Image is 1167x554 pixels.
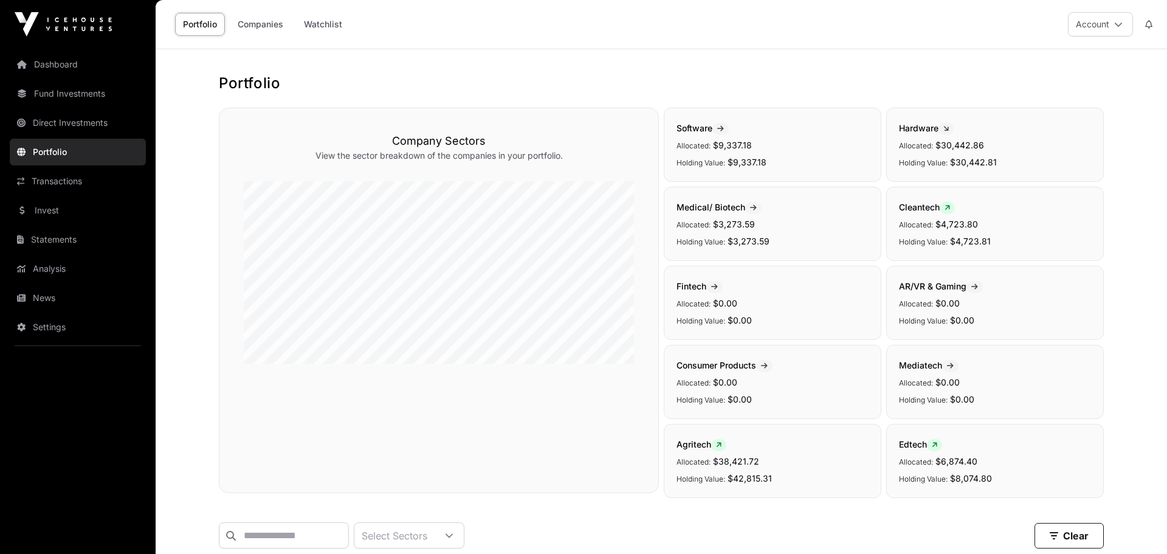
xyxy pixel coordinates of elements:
[676,299,711,308] span: Allocated:
[676,395,725,404] span: Holding Value:
[899,141,933,150] span: Allocated:
[713,377,737,387] span: $0.00
[713,219,755,229] span: $3,273.59
[219,74,1104,93] h1: Portfolio
[676,220,711,229] span: Allocated:
[10,285,146,311] a: News
[935,377,960,387] span: $0.00
[15,12,112,36] img: Icehouse Ventures Logo
[899,299,933,308] span: Allocated:
[899,395,948,404] span: Holding Value:
[728,394,752,404] span: $0.00
[950,315,974,325] span: $0.00
[899,457,933,466] span: Allocated:
[676,158,725,167] span: Holding Value:
[899,378,933,387] span: Allocated:
[676,439,726,449] span: Agritech
[676,378,711,387] span: Allocated:
[935,140,984,150] span: $30,442.86
[899,158,948,167] span: Holding Value:
[728,473,772,483] span: $42,815.31
[713,298,737,308] span: $0.00
[230,13,291,36] a: Companies
[950,394,974,404] span: $0.00
[899,474,948,483] span: Holding Value:
[10,51,146,78] a: Dashboard
[935,298,960,308] span: $0.00
[899,439,942,449] span: Edtech
[244,150,634,162] p: View the sector breakdown of the companies in your portfolio.
[935,456,977,466] span: $6,874.40
[728,157,766,167] span: $9,337.18
[728,315,752,325] span: $0.00
[676,202,762,212] span: Medical/ Biotech
[10,139,146,165] a: Portfolio
[10,80,146,107] a: Fund Investments
[899,123,954,133] span: Hardware
[10,314,146,341] a: Settings
[950,157,997,167] span: $30,442.81
[676,316,725,325] span: Holding Value:
[676,474,725,483] span: Holding Value:
[935,219,978,229] span: $4,723.80
[1034,523,1104,549] button: Clear
[728,236,769,246] span: $3,273.59
[244,133,634,150] h3: Company Sectors
[676,123,729,133] span: Software
[676,237,725,246] span: Holding Value:
[10,109,146,136] a: Direct Investments
[950,473,992,483] span: $8,074.80
[676,360,773,370] span: Consumer Products
[296,13,350,36] a: Watchlist
[950,236,991,246] span: $4,723.81
[175,13,225,36] a: Portfolio
[10,168,146,195] a: Transactions
[10,197,146,224] a: Invest
[899,220,933,229] span: Allocated:
[899,281,983,291] span: AR/VR & Gaming
[354,523,435,548] div: Select Sectors
[713,456,759,466] span: $38,421.72
[676,457,711,466] span: Allocated:
[899,360,959,370] span: Mediatech
[713,140,752,150] span: $9,337.18
[676,281,723,291] span: Fintech
[1068,12,1133,36] button: Account
[676,141,711,150] span: Allocated:
[899,237,948,246] span: Holding Value:
[10,226,146,253] a: Statements
[10,255,146,282] a: Analysis
[899,202,955,212] span: Cleantech
[899,316,948,325] span: Holding Value:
